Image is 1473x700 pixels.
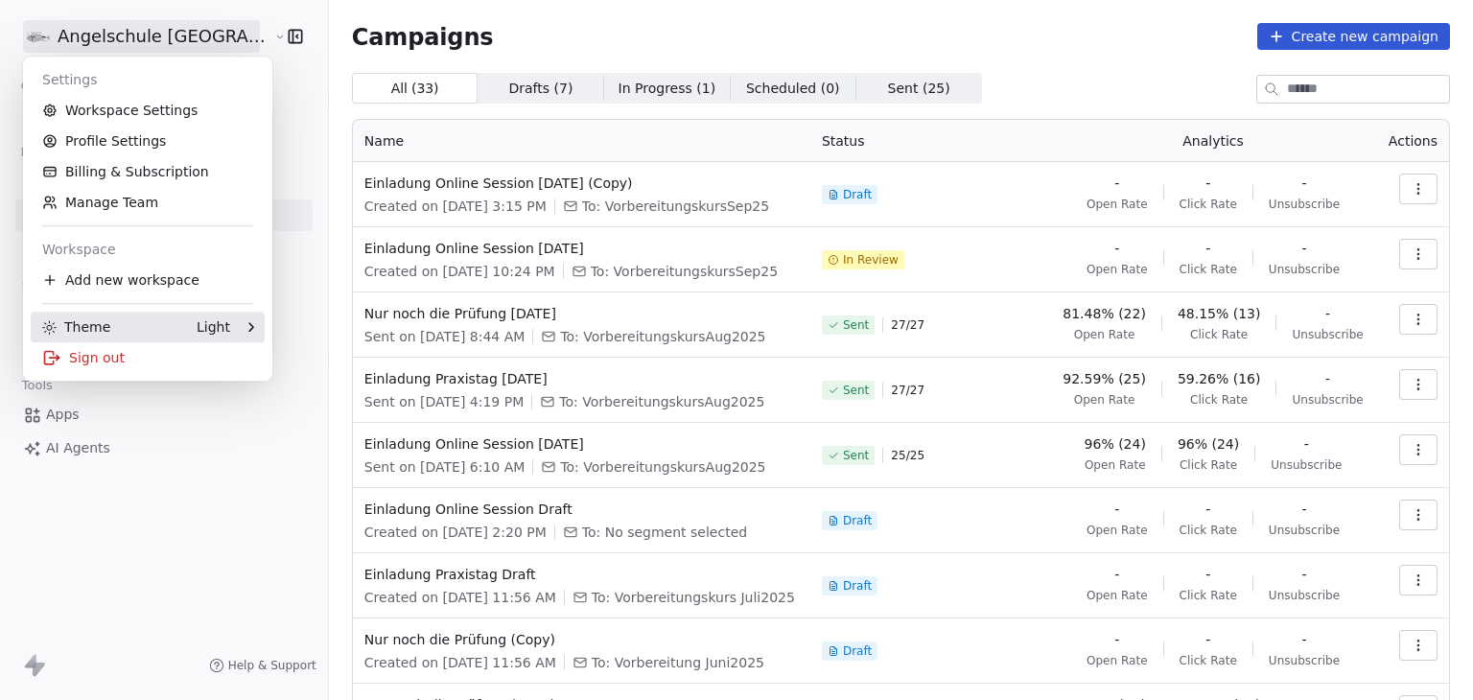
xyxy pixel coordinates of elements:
div: Add new workspace [31,265,265,295]
div: Light [197,317,230,337]
a: Workspace Settings [31,95,265,126]
div: Settings [31,64,265,95]
div: Sign out [31,342,265,373]
div: Theme [42,317,110,337]
a: Manage Team [31,187,265,218]
a: Billing & Subscription [31,156,265,187]
div: Workspace [31,234,265,265]
a: Profile Settings [31,126,265,156]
